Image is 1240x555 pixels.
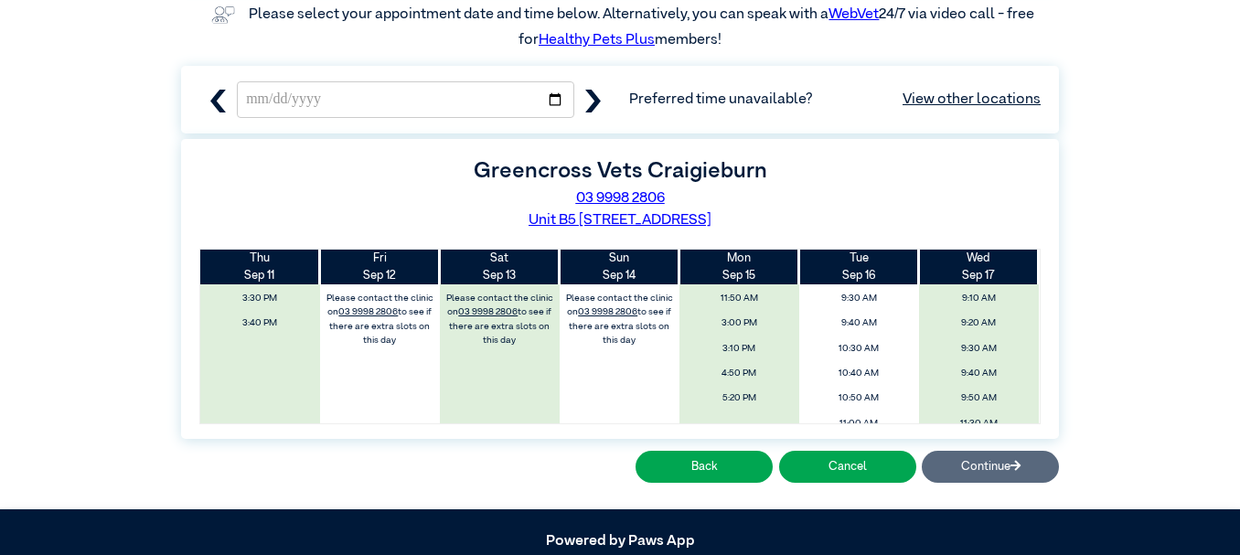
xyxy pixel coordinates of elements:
[48,48,201,62] div: Domain: [DOMAIN_NAME]
[804,363,914,384] span: 10:40 AM
[202,108,308,120] div: Keywords by Traffic
[249,7,1037,48] label: Please select your appointment date and time below. Alternatively, you can speak with a 24/7 via ...
[51,29,90,44] div: v 4.0.25
[684,388,794,409] span: 5:20 PM
[804,388,914,409] span: 10:50 AM
[576,191,665,206] tcxspan: Call 03 9998 2806 via 3CX
[903,89,1041,111] a: View other locations
[924,388,1033,409] span: 9:50 AM
[29,48,44,62] img: website_grey.svg
[200,250,320,284] th: Sep 11
[684,288,794,309] span: 11:50 AM
[636,451,773,483] button: Back
[804,313,914,334] span: 9:40 AM
[679,250,799,284] th: Sep 15
[684,313,794,334] span: 3:00 PM
[338,307,398,316] tcxspan: Call 03 9998 2806 via 3CX
[529,213,711,228] a: Unit B5 [STREET_ADDRESS]
[578,307,637,316] tcxspan: Call 03 9998 2806 via 3CX
[440,250,560,284] th: Sep 13
[560,250,679,284] th: Sep 14
[684,363,794,384] span: 4:50 PM
[29,29,44,44] img: logo_orange.svg
[474,160,767,182] label: Greencross Vets Craigieburn
[924,288,1033,309] span: 9:10 AM
[458,307,518,316] tcxspan: Call 03 9998 2806 via 3CX
[561,288,678,351] label: Please contact the clinic on to see if there are extra slots on this day
[181,533,1059,550] h5: Powered by Paws App
[49,106,64,121] img: tab_domain_overview_orange.svg
[919,250,1039,284] th: Sep 17
[779,451,916,483] button: Cancel
[804,413,914,434] span: 11:00 AM
[924,313,1033,334] span: 9:20 AM
[804,338,914,359] span: 10:30 AM
[828,7,879,22] a: WebVet
[69,108,164,120] div: Domain Overview
[684,338,794,359] span: 3:10 PM
[442,288,559,351] label: Please contact the clinic on to see if there are extra slots on this day
[924,363,1033,384] span: 9:40 AM
[320,250,440,284] th: Sep 12
[322,288,439,351] label: Please contact the clinic on to see if there are extra slots on this day
[629,89,1041,111] span: Preferred time unavailable?
[924,338,1033,359] span: 9:30 AM
[576,191,665,206] a: 03 9998 2806
[182,106,197,121] img: tab_keywords_by_traffic_grey.svg
[924,413,1033,434] span: 11:30 AM
[804,288,914,309] span: 9:30 AM
[206,288,315,309] span: 3:30 PM
[539,33,655,48] a: Healthy Pets Plus
[206,313,315,334] span: 3:40 PM
[799,250,919,284] th: Sep 16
